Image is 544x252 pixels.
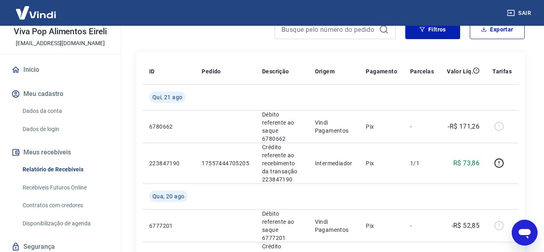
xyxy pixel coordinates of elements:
[366,159,397,167] p: Pix
[470,20,525,39] button: Exportar
[152,192,184,200] span: Qua, 20 ago
[19,161,111,178] a: Relatório de Recebíveis
[10,61,111,79] a: Início
[16,39,105,48] p: [EMAIL_ADDRESS][DOMAIN_NAME]
[448,122,479,131] p: -R$ 171,26
[410,222,434,230] p: -
[262,110,302,143] p: Débito referente ao saque 6780662
[505,6,534,21] button: Sair
[405,20,460,39] button: Filtros
[149,222,189,230] p: 6777201
[315,67,335,75] p: Origem
[10,0,62,25] img: Vindi
[19,215,111,232] a: Disponibilização de agenda
[262,143,302,183] p: Crédito referente ao recebimento da transação 223847190
[315,218,353,234] p: Vindi Pagamentos
[149,159,189,167] p: 223847190
[19,179,111,196] a: Recebíveis Futuros Online
[512,220,538,246] iframe: Botão para abrir a janela de mensagens
[149,123,189,131] p: 6780662
[366,67,397,75] p: Pagamento
[262,210,302,242] p: Débito referente ao saque 6777201
[410,67,434,75] p: Parcelas
[492,67,512,75] p: Tarifas
[447,67,473,75] p: Valor Líq.
[366,123,397,131] p: Pix
[19,197,111,214] a: Contratos com credores
[14,27,107,36] p: Viva Pop Alimentos Eireli
[410,159,434,167] p: 1/1
[410,123,434,131] p: -
[453,158,479,168] p: R$ 73,86
[202,159,249,167] p: 17557444705205
[262,67,289,75] p: Descrição
[10,85,111,103] button: Meu cadastro
[19,103,111,119] a: Dados da conta
[149,67,155,75] p: ID
[281,23,376,35] input: Busque pelo número do pedido
[315,159,353,167] p: Intermediador
[10,144,111,161] button: Meus recebíveis
[315,119,353,135] p: Vindi Pagamentos
[202,67,221,75] p: Pedido
[19,121,111,137] a: Dados de login
[366,222,397,230] p: Pix
[452,221,480,231] p: -R$ 52,85
[152,93,182,101] span: Qui, 21 ago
